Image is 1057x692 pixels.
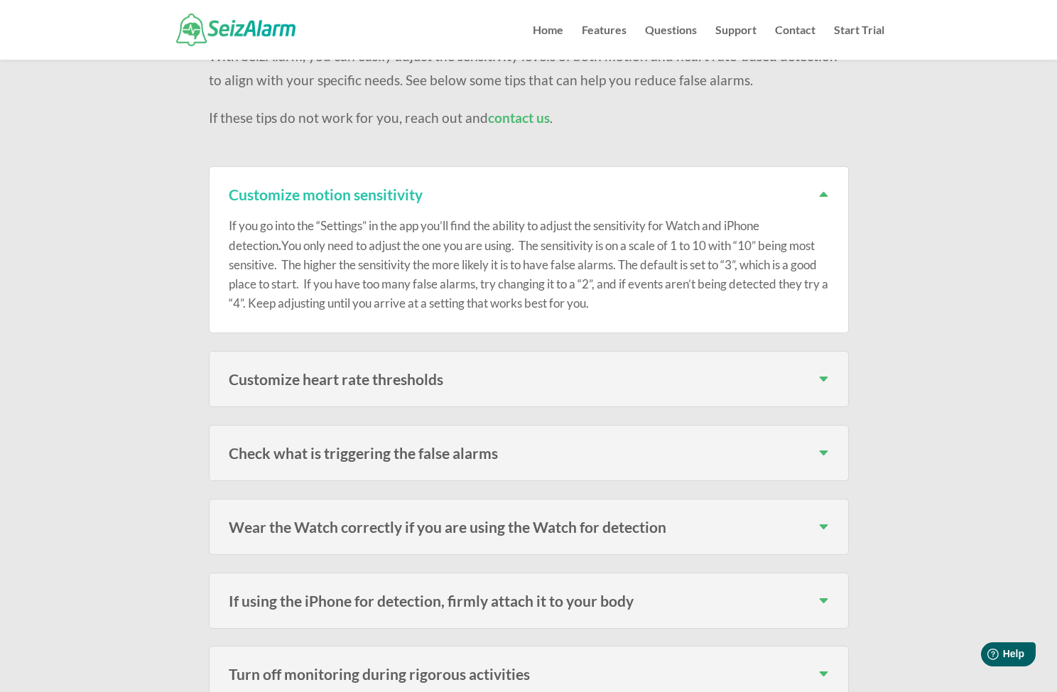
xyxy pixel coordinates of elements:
[209,106,849,130] p: If these tips do not work for you, reach out and .
[645,25,697,60] a: Questions
[176,13,296,45] img: SeizAlarm
[209,44,849,106] p: With SeizAlarm, you can easily adjust the sensitivity levels of both motion and heart rate-based ...
[533,25,563,60] a: Home
[582,25,627,60] a: Features
[775,25,815,60] a: Contact
[715,25,757,60] a: Support
[229,372,829,386] h3: Customize heart rate thresholds
[834,25,884,60] a: Start Trial
[229,666,829,681] h3: Turn off monitoring during rigorous activities
[931,637,1041,676] iframe: Help widget launcher
[229,187,829,202] h3: Customize motion sensitivity
[229,519,829,534] h3: Wear the Watch correctly if you are using the Watch for detection
[488,109,550,126] a: contact us
[229,445,829,460] h3: Check what is triggering the false alarms
[229,593,829,608] h3: If using the iPhone for detection, firmly attach it to your body
[278,238,281,253] b: .
[229,216,829,313] p: If you go into the “Settings” in the app you’ll find the ability to adjust the sensitivity for Wa...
